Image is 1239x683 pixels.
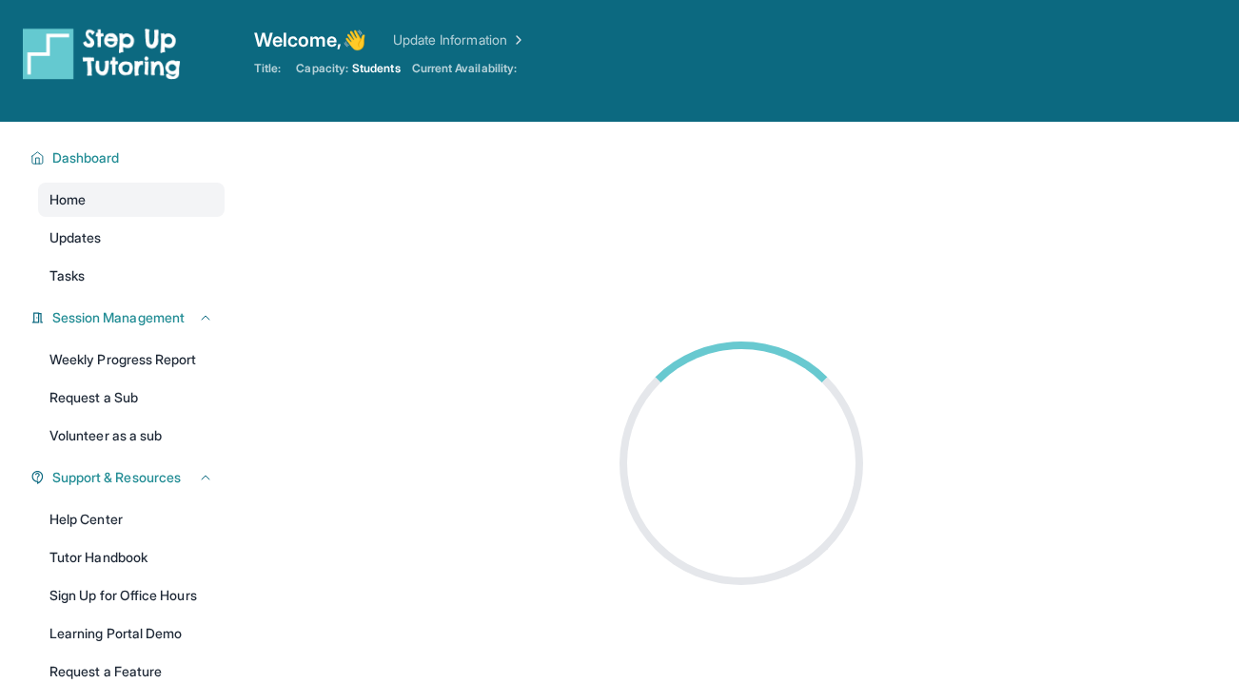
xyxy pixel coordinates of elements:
button: Dashboard [45,148,213,167]
a: Tasks [38,259,225,293]
a: Help Center [38,502,225,537]
span: Dashboard [52,148,120,167]
a: Request a Sub [38,381,225,415]
span: Updates [49,228,102,247]
a: Sign Up for Office Hours [38,578,225,613]
span: Current Availability: [412,61,517,76]
span: Capacity: [296,61,348,76]
span: Students [352,61,401,76]
a: Volunteer as a sub [38,419,225,453]
a: Updates [38,221,225,255]
button: Support & Resources [45,468,213,487]
img: logo [23,27,181,80]
span: Session Management [52,308,185,327]
a: Weekly Progress Report [38,342,225,377]
span: Home [49,190,86,209]
a: Tutor Handbook [38,540,225,575]
a: Learning Portal Demo [38,616,225,651]
span: Support & Resources [52,468,181,487]
a: Update Information [393,30,526,49]
span: Welcome, 👋 [254,27,366,53]
button: Session Management [45,308,213,327]
span: Tasks [49,266,85,285]
img: Chevron Right [507,30,526,49]
span: Title: [254,61,281,76]
a: Home [38,183,225,217]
